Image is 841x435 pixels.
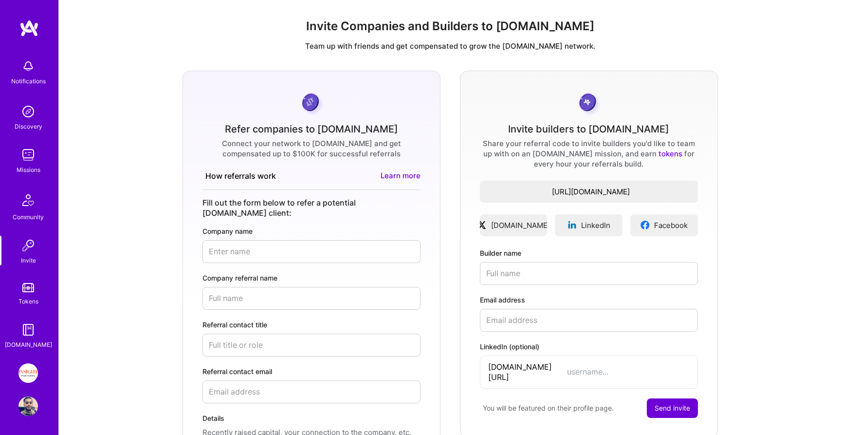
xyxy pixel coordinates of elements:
a: Insight Partners: Data & AI - Sourcing [16,363,40,383]
span: [DOMAIN_NAME] [491,220,550,230]
img: discovery [18,102,38,121]
a: LinkedIn [555,214,622,236]
input: overall type: UNKNOWN_TYPE server type: NO_SERVER_DATA heuristic type: UNKNOWN_TYPE label: Referr... [202,334,420,357]
div: Discovery [15,121,42,132]
img: facebookLogo [640,220,650,230]
div: Missions [17,165,40,175]
input: overall type: UNKNOWN_TYPE server type: NO_SERVER_DATA heuristic type: UNKNOWN_TYPE label: Builde... [480,262,698,285]
input: overall type: EMAIL_ADDRESS server type: NO_SERVER_DATA heuristic type: EMAIL_ADDRESS label: Refe... [202,380,420,403]
div: Tokens [18,296,38,306]
a: User Avatar [16,397,40,416]
a: Facebook [630,214,698,236]
p: Team up with friends and get compensated to grow the [DOMAIN_NAME] network. [67,41,833,51]
div: Share your referral code to invite builders you'd like to team up with on an [DOMAIN_NAME] missio... [480,138,698,169]
label: Email address [480,295,698,305]
label: Builder name [480,248,698,258]
img: xLogo [477,220,487,230]
label: Referral contact title [202,320,420,330]
img: purpleCoin [299,91,324,116]
div: [DOMAIN_NAME] [5,340,52,350]
img: linkedinLogo [567,220,577,230]
img: logo [19,19,39,37]
div: Invite builders to [DOMAIN_NAME] [508,124,669,134]
h1: Invite Companies and Builders to [DOMAIN_NAME] [67,19,833,34]
img: tokens [22,283,34,292]
span: LinkedIn [581,220,610,230]
label: Company referral name [202,273,420,283]
div: Fill out the form below to refer a potential [DOMAIN_NAME] client: [202,198,420,218]
a: [DOMAIN_NAME] [480,214,548,236]
div: You will be featured on their profile page. [480,398,614,418]
div: Refer companies to [DOMAIN_NAME] [225,124,398,134]
img: Community [17,189,40,212]
label: LinkedIn (optional) [480,341,698,352]
a: tokens [658,149,682,158]
img: User Avatar [18,397,38,416]
span: [URL][DOMAIN_NAME] [480,187,698,197]
label: Details [202,413,420,423]
img: grayCoin [576,91,602,116]
input: overall type: UNKNOWN_TYPE server type: NO_SERVER_DATA heuristic type: UNKNOWN_TYPE label: Compan... [202,287,420,310]
input: overall type: UNKNOWN_TYPE server type: NO_SERVER_DATA heuristic type: UNKNOWN_TYPE label: Linked... [567,367,690,377]
a: Learn more [381,170,420,182]
input: overall type: UNKNOWN_TYPE server type: NO_SERVER_DATA heuristic type: UNKNOWN_TYPE label: Compan... [202,240,420,263]
div: Community [13,212,44,222]
img: Insight Partners: Data & AI - Sourcing [18,363,38,383]
img: Invite [18,236,38,255]
input: overall type: EMAIL_ADDRESS server type: NO_SERVER_DATA heuristic type: EMAIL_ADDRESS label: Emai... [480,309,698,332]
img: bell [18,57,38,76]
label: Company name [202,226,420,236]
img: guide book [18,320,38,340]
button: Send invite [647,398,698,418]
div: Invite [21,255,36,265]
label: Referral contact email [202,366,420,377]
button: How referrals work [202,170,283,182]
span: Facebook [654,220,688,230]
div: Connect your network to [DOMAIN_NAME] and get compensated up to $100K for successful referrals [202,138,420,159]
span: [DOMAIN_NAME][URL] [488,362,567,382]
img: teamwork [18,145,38,165]
div: Notifications [11,76,46,86]
button: [URL][DOMAIN_NAME] [480,181,698,203]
